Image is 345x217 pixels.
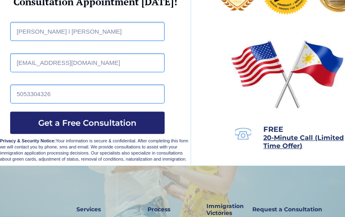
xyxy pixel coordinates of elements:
input: Full Name [10,22,165,41]
strong: Process [148,206,170,213]
a: 20-Minute Call (Limited Time Offer) [263,135,344,149]
span: 20-Minute Call (Limited Time Offer) [263,134,344,150]
strong: Immigration Victories [206,202,244,217]
strong: Services [76,206,101,213]
input: Phone Number [10,84,165,103]
span: FREE [263,125,283,134]
button: Get a Free Consultation [10,112,165,134]
input: Email [10,53,165,72]
strong: Request a Consultation [252,206,322,213]
span: Get a Free Consultation [10,118,165,128]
